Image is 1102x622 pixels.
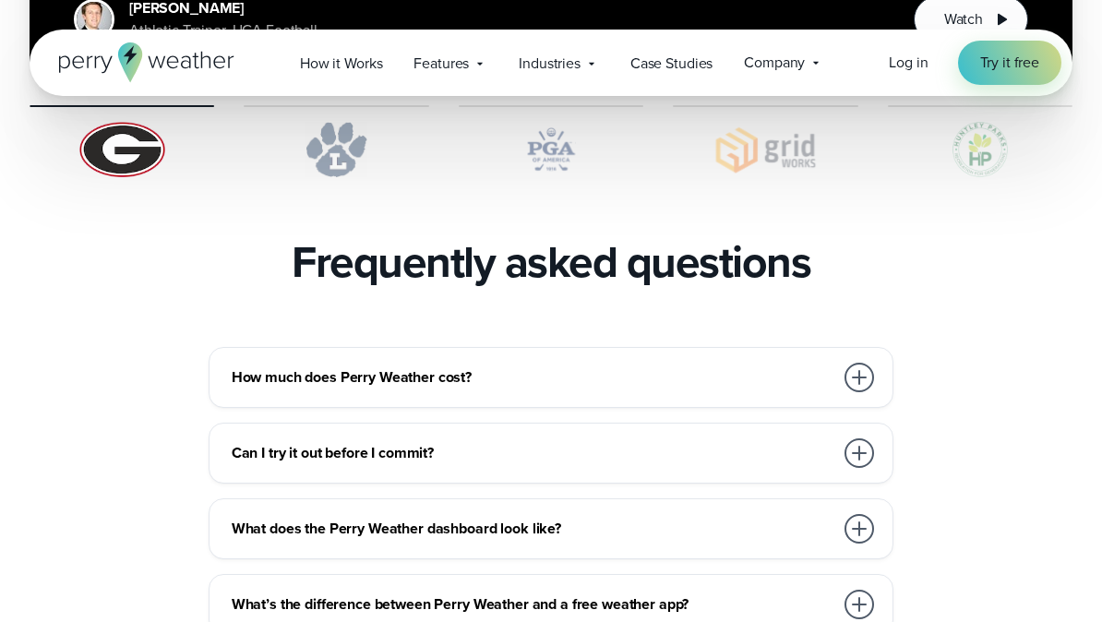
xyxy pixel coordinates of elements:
a: How it Works [284,44,398,82]
span: Log in [889,52,928,73]
span: Try it free [980,52,1039,74]
a: Case Studies [615,44,728,82]
span: Case Studies [630,53,713,75]
h3: What’s the difference between Perry Weather and a free weather app? [232,593,834,616]
span: Industries [519,53,581,75]
h3: Can I try it out before I commit? [232,442,834,464]
div: Athletic Trainer, UGA Football [129,19,317,42]
span: Company [744,52,805,74]
img: Gridworks.svg [673,122,857,177]
h2: Frequently asked questions [292,236,810,288]
span: Watch [944,8,983,30]
img: PGA.svg [459,122,643,177]
span: Features [413,53,469,75]
a: Log in [889,52,928,74]
h3: What does the Perry Weather dashboard look like? [232,518,834,540]
h3: How much does Perry Weather cost? [232,366,834,389]
span: How it Works [300,53,382,75]
a: Try it free [958,41,1061,85]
